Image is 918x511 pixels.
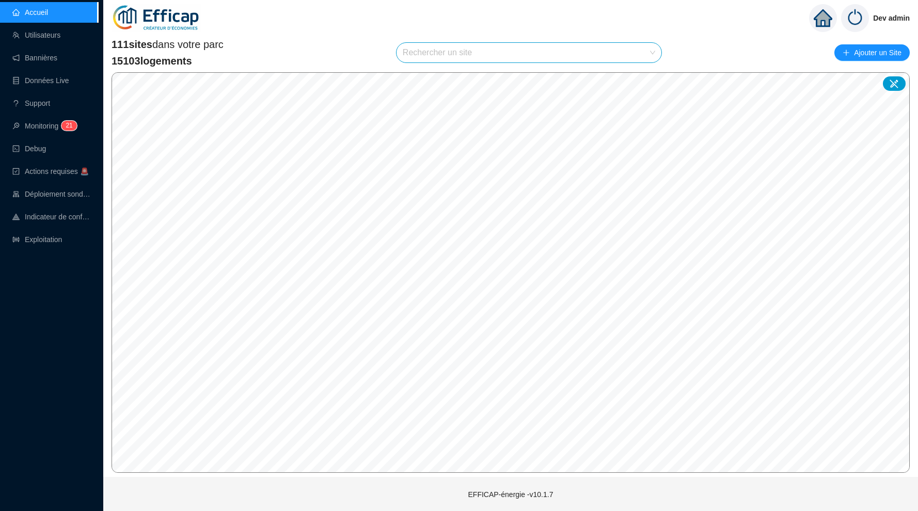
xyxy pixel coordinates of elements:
[69,122,73,129] span: 1
[112,39,152,50] span: 111 sites
[12,168,20,175] span: check-square
[12,122,74,130] a: monitorMonitoring21
[854,45,901,60] span: Ajouter un Site
[12,54,57,62] a: notificationBannières
[814,9,832,27] span: home
[12,190,91,198] a: clusterDéploiement sondes
[61,121,76,131] sup: 21
[25,167,89,175] span: Actions requises 🚨
[468,490,553,499] span: EFFICAP-énergie - v10.1.7
[12,99,50,107] a: questionSupport
[12,76,69,85] a: databaseDonnées Live
[843,49,850,56] span: plus
[841,4,869,32] img: power
[873,2,910,35] span: Dev admin
[12,235,62,244] a: slidersExploitation
[12,213,91,221] a: heat-mapIndicateur de confort
[12,31,60,39] a: teamUtilisateurs
[112,73,909,472] canvas: Map
[112,37,224,52] span: dans votre parc
[112,54,224,68] span: 15103 logements
[66,122,69,129] span: 2
[12,145,46,153] a: codeDebug
[834,44,910,61] button: Ajouter un Site
[12,8,48,17] a: homeAccueil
